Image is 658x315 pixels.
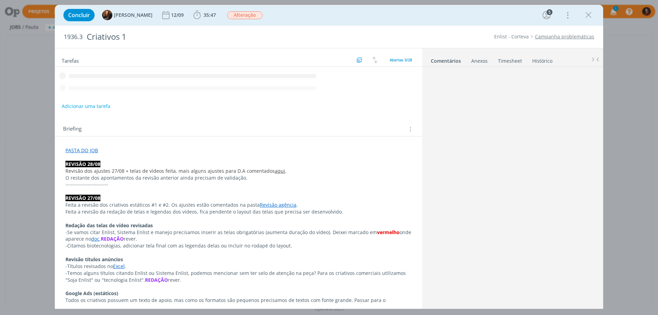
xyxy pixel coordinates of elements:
[494,33,529,40] a: Enlist - Corteva
[63,125,82,134] span: Briefing
[65,242,412,249] p: -Citamos biotecnologias, adicionar tela final com as legendas delas ou incluir no rodapé do layout.
[55,5,603,309] div: dialog
[101,235,124,242] strong: REDAÇÃO
[227,11,263,19] span: Alteração
[260,202,296,208] a: Revisão agência
[145,277,168,283] strong: REDAÇÃO
[430,54,461,64] a: Comentários
[61,100,111,112] button: Adicionar uma tarefa
[65,263,412,270] p: -Títulos revisados no .
[204,12,216,18] span: 35:47
[547,9,552,15] div: 5
[65,195,100,201] strong: REVISÃO 27/08
[377,229,400,235] strong: vermelho
[102,10,153,20] button: T[PERSON_NAME]
[171,13,185,17] div: 12/09
[275,168,285,174] a: aqui
[65,208,412,215] p: Feita a revisão da redação de telas e legendas dos vídeos, fica pendente o layout das telas que p...
[285,168,287,174] span: .
[390,57,412,62] span: Abertas 3/28
[65,181,412,188] p: -------------------------
[64,33,83,41] span: 1936.3
[62,56,79,64] span: Tarefas
[91,235,99,242] a: doc
[65,256,123,263] strong: Revisão títulos anúncios
[65,161,100,167] strong: REVISÃO 28/08
[65,202,412,208] p: Feita a revisão dos criativos estáticos #1 e #2. Os ajustes estão comentados na pasta .
[498,54,522,64] a: Timesheet
[227,11,263,20] button: Alteração
[65,222,153,229] strong: Redação das telas de vídeo revisadas
[65,297,412,311] p: Todos os criativos possuem um texto de apoio, mas como os formatos são pequenos precisamos de tex...
[65,174,412,181] p: O restante dos apontamentos da revisão anterior ainda precisam de validação.
[65,290,118,296] strong: Google Ads (estáticos)
[65,147,98,154] a: PASTA DO JOB
[192,10,218,21] button: 35:47
[532,54,553,64] a: Histórico
[63,9,95,21] button: Concluir
[373,57,377,63] img: arrow-down-up.svg
[68,12,90,18] span: Concluir
[102,10,112,20] img: T
[535,33,594,40] a: Campanha problemáticas
[114,13,153,17] span: [PERSON_NAME]
[113,263,125,269] a: Excel
[65,270,412,283] p: -Temos alguns títulos citando Enlist ou Sistema Enlist, podemos mencionar sem ter selo de atenção...
[168,277,181,283] span: rever.
[65,168,275,174] span: Revisão dos ajustes 27/08 + telas de vídeos feita, mais alguns ajustes para D.A comentados
[84,28,370,45] div: Criativos 1
[65,229,412,243] p: -Se vamos citar Enlist, Sistema Enlist e manejo precisamos inserir as telas obrigatórias (aumenta...
[471,58,488,64] div: Anexos
[541,10,552,21] button: 5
